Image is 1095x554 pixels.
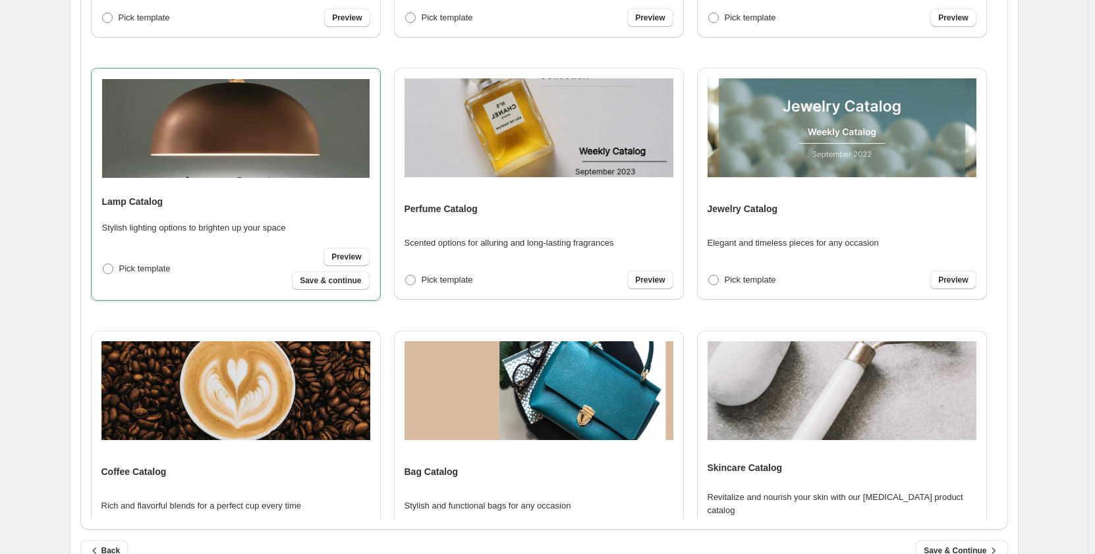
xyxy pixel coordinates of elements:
p: Scented options for alluring and long-lasting fragrances [405,236,614,250]
h4: Coffee Catalog [101,465,167,478]
span: Pick template [422,275,473,285]
a: Preview [930,9,976,27]
span: Preview [938,275,968,285]
h4: Lamp Catalog [102,195,163,208]
a: Preview [627,271,673,289]
a: Preview [627,9,673,27]
span: Pick template [725,13,776,22]
p: Rich and flavorful blends for a perfect cup every time [101,499,301,512]
span: Preview [332,13,362,23]
span: Preview [938,13,968,23]
p: Stylish and functional bags for any occasion [405,499,571,512]
button: Save & continue [292,271,369,290]
p: Elegant and timeless pieces for any occasion [708,236,879,250]
p: Stylish lighting options to brighten up your space [102,221,286,235]
p: Revitalize and nourish your skin with our [MEDICAL_DATA] product catalog [708,491,976,517]
span: Preview [635,13,665,23]
a: Preview [323,248,369,266]
span: Save & continue [300,275,361,286]
a: Preview [324,9,370,27]
span: Pick template [725,275,776,285]
span: Pick template [119,263,171,273]
h4: Bag Catalog [405,465,459,478]
h4: Jewelry Catalog [708,202,778,215]
h4: Perfume Catalog [405,202,478,215]
span: Preview [331,252,361,262]
span: Preview [635,275,665,285]
h4: Skincare Catalog [708,461,783,474]
span: Pick template [119,13,170,22]
span: Pick template [422,13,473,22]
a: Preview [930,271,976,289]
